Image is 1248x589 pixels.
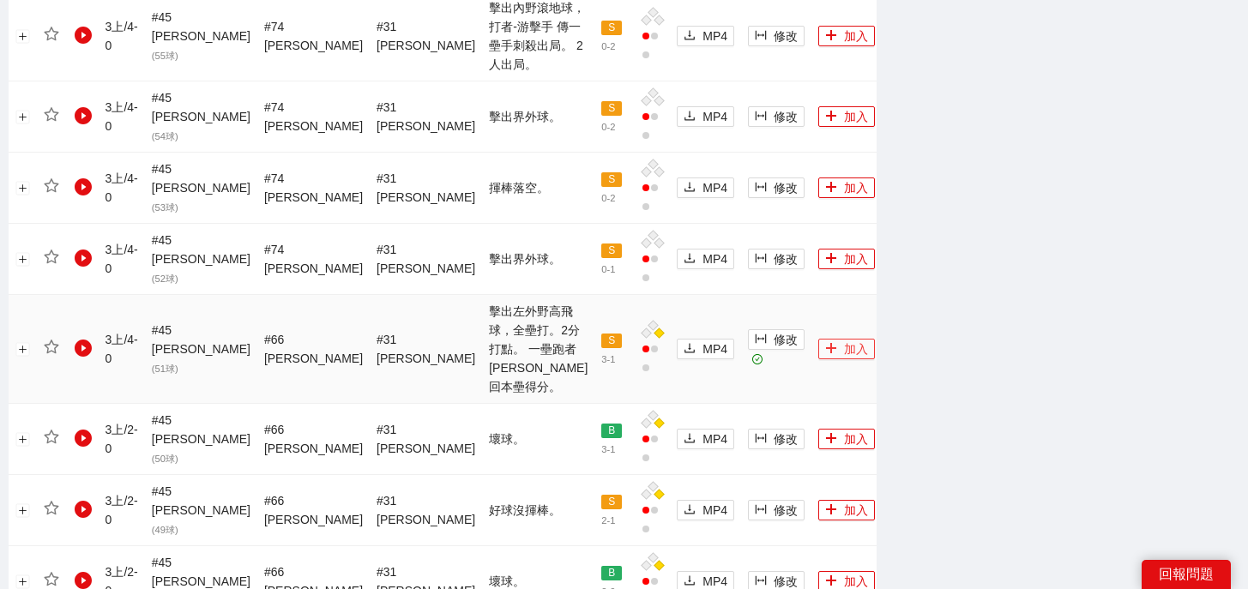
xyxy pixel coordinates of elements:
span: plus [825,432,837,446]
span: play-circle [75,107,92,124]
span: S [601,334,622,349]
span: ( 50 球) [152,454,178,464]
span: S [601,172,622,188]
span: MP4 [702,107,727,126]
span: # 45 [PERSON_NAME] [152,323,250,375]
span: 3 上 / 4 - 0 [106,20,138,52]
span: 0 - 2 [601,41,615,51]
span: 修改 [774,430,798,448]
span: star [44,340,59,355]
span: star [44,572,59,587]
span: plus [825,110,837,123]
span: # 74 [PERSON_NAME] [264,100,363,133]
span: S [601,21,622,36]
button: plus加入 [818,339,875,359]
span: plus [825,29,837,43]
span: ( 55 球) [152,51,178,61]
td: 擊出界外球。 [482,224,594,295]
span: MP4 [702,340,727,358]
span: play-circle [75,249,92,267]
span: # 66 [PERSON_NAME] [264,423,363,455]
span: 0 - 2 [601,122,615,132]
span: # 45 [PERSON_NAME] [152,162,250,213]
td: 壞球。 [482,404,594,475]
span: ( 49 球) [152,525,178,535]
button: column-width修改 [748,329,805,350]
span: download [684,29,696,43]
span: column-width [755,432,767,446]
button: downloadMP4 [677,26,734,46]
span: column-width [755,574,767,588]
div: 回報問題 [1142,560,1231,589]
span: # 74 [PERSON_NAME] [264,243,363,275]
span: 3 - 1 [601,444,615,454]
span: # 31 [PERSON_NAME] [377,333,475,365]
span: 修改 [774,249,798,268]
span: 3 上 / 4 - 0 [106,100,138,133]
span: download [684,574,696,588]
span: download [684,503,696,517]
span: 修改 [774,27,798,45]
span: # 45 [PERSON_NAME] [152,10,250,62]
span: ( 52 球) [152,273,178,284]
span: # 45 [PERSON_NAME] [152,413,250,465]
button: downloadMP4 [677,429,734,449]
span: plus [825,181,837,195]
span: plus [825,252,837,266]
span: 3 上 / 4 - 0 [106,171,138,204]
span: star [44,27,59,42]
button: 展開行 [16,182,30,195]
span: # 31 [PERSON_NAME] [377,494,475,526]
span: plus [825,342,837,356]
span: B [601,424,622,439]
button: 展開行 [16,575,30,589]
span: S [601,243,622,259]
span: 3 - 1 [601,354,615,364]
span: # 74 [PERSON_NAME] [264,171,363,204]
span: 2 - 1 [601,515,615,526]
span: 修改 [774,178,798,197]
span: star [44,501,59,516]
span: MP4 [702,178,727,197]
button: 展開行 [16,111,30,124]
span: # 31 [PERSON_NAME] [377,243,475,275]
button: downloadMP4 [677,339,734,359]
span: 修改 [774,330,798,349]
span: # 45 [PERSON_NAME] [152,91,250,142]
span: plus [825,574,837,588]
span: MP4 [702,27,727,45]
span: MP4 [702,249,727,268]
button: 展開行 [16,433,30,447]
span: download [684,342,696,356]
button: downloadMP4 [677,249,734,269]
span: MP4 [702,501,727,520]
span: B [601,566,622,581]
button: 展開行 [16,504,30,518]
span: star [44,178,59,194]
button: downloadMP4 [677,106,734,127]
span: 3 上 / 4 - 0 [106,333,138,365]
span: star [44,430,59,445]
td: 揮棒落空。 [482,153,594,224]
span: download [684,432,696,446]
span: # 66 [PERSON_NAME] [264,333,363,365]
button: plus加入 [818,106,875,127]
button: 展開行 [16,343,30,357]
span: plus [825,503,837,517]
span: check-circle [752,354,763,365]
button: column-width修改 [748,500,805,520]
span: 0 - 2 [601,193,615,203]
span: 修改 [774,107,798,126]
span: S [601,101,622,117]
span: ( 53 球) [152,202,178,213]
span: column-width [755,110,767,123]
span: # 45 [PERSON_NAME] [152,484,250,536]
span: 0 - 1 [601,264,615,274]
span: download [684,181,696,195]
span: # 45 [PERSON_NAME] [152,233,250,285]
span: column-width [755,503,767,517]
button: column-width修改 [748,177,805,198]
button: column-width修改 [748,429,805,449]
td: 好球沒揮棒。 [482,475,594,546]
button: column-width修改 [748,249,805,269]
